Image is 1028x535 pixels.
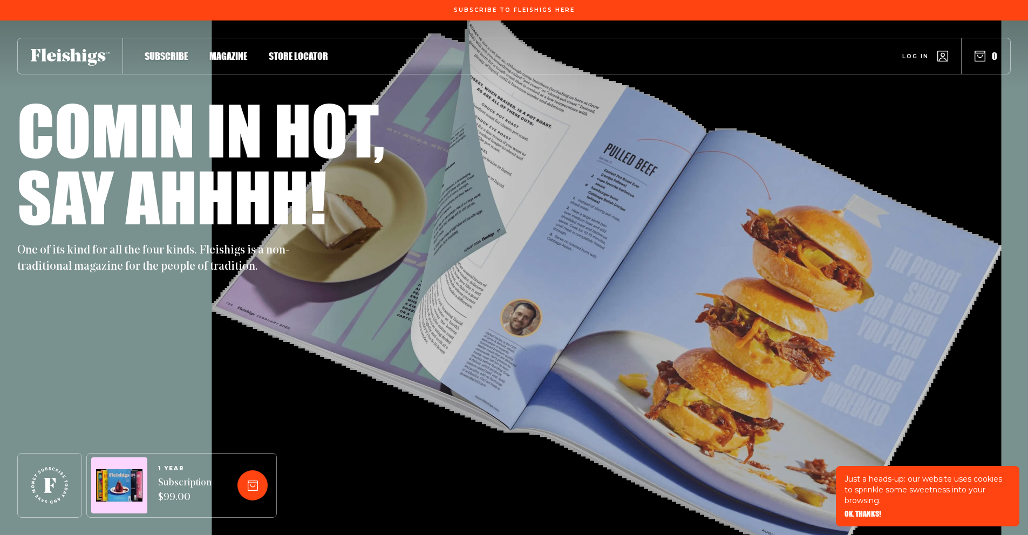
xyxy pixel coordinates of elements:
a: Store locator [269,49,328,63]
h1: Say ahhhh! [17,163,326,230]
button: OK, THANKS! [845,510,881,518]
span: Subscription $99.00 [158,476,212,505]
a: Magazine [209,49,247,63]
a: 1 YEARSubscription $99.00 [158,465,212,505]
h1: Comin in hot, [17,96,385,163]
img: Magazines image [96,469,142,502]
button: 0 [975,50,997,62]
span: 1 YEAR [158,465,212,472]
a: Subscribe [145,49,188,63]
p: Just a heads-up: our website uses cookies to sprinkle some sweetness into your browsing. [845,474,1011,506]
span: Subscribe [145,50,188,62]
span: Magazine [209,50,247,62]
span: Subscribe To Fleishigs Here [454,7,575,13]
a: Subscribe To Fleishigs Here [452,7,577,12]
span: Store locator [269,50,328,62]
a: Log in [902,51,948,61]
p: One of its kind for all the four kinds. Fleishigs is a non-traditional magazine for the people of... [17,243,298,275]
span: Log in [902,52,929,60]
